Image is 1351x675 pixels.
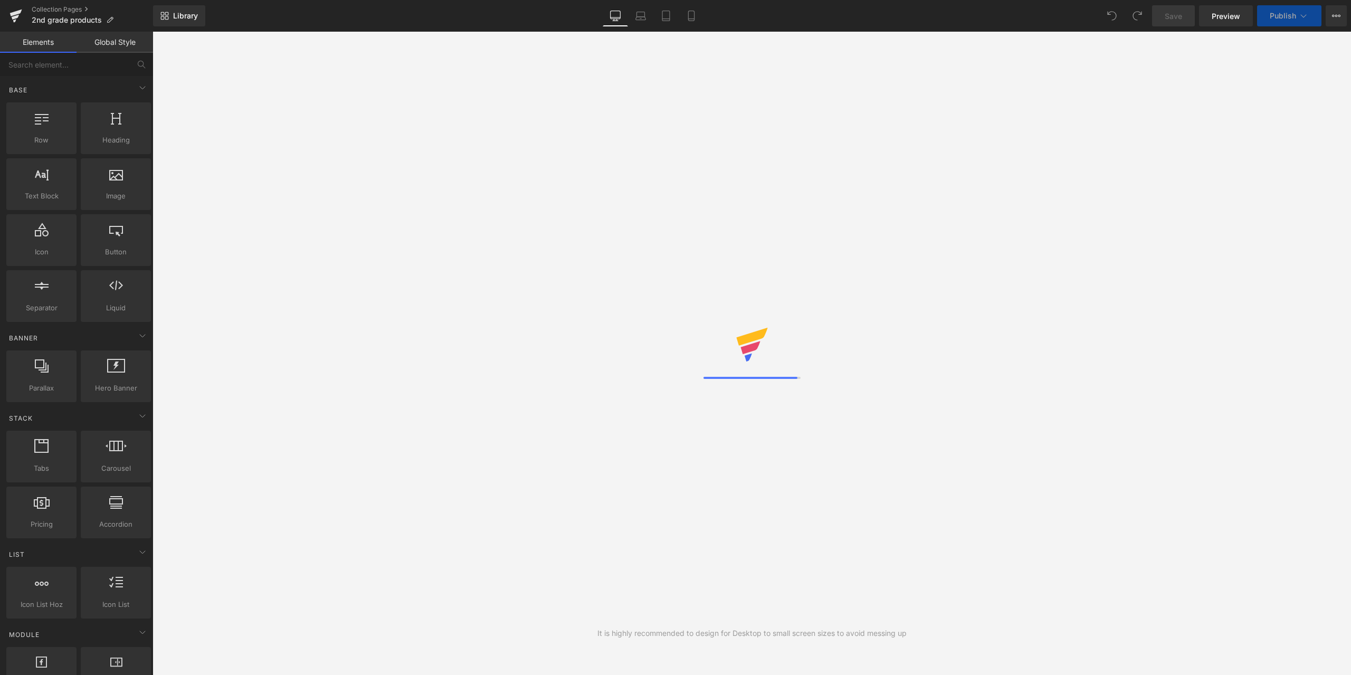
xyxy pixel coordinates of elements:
[84,246,148,258] span: Button
[597,628,907,639] div: It is highly recommended to design for Desktop to small screen sizes to avoid messing up
[173,11,198,21] span: Library
[1127,5,1148,26] button: Redo
[9,302,73,313] span: Separator
[1326,5,1347,26] button: More
[9,135,73,146] span: Row
[84,302,148,313] span: Liquid
[84,191,148,202] span: Image
[8,549,26,559] span: List
[9,599,73,610] span: Icon List Hoz
[9,191,73,202] span: Text Block
[1199,5,1253,26] a: Preview
[84,519,148,530] span: Accordion
[1101,5,1122,26] button: Undo
[9,519,73,530] span: Pricing
[1212,11,1240,22] span: Preview
[8,333,39,343] span: Banner
[77,32,153,53] a: Global Style
[628,5,653,26] a: Laptop
[32,5,153,14] a: Collection Pages
[84,383,148,394] span: Hero Banner
[84,135,148,146] span: Heading
[9,383,73,394] span: Parallax
[1257,5,1321,26] button: Publish
[603,5,628,26] a: Desktop
[9,246,73,258] span: Icon
[84,599,148,610] span: Icon List
[1165,11,1182,22] span: Save
[8,630,41,640] span: Module
[679,5,704,26] a: Mobile
[153,5,205,26] a: New Library
[8,85,28,95] span: Base
[32,16,102,24] span: 2nd grade products
[653,5,679,26] a: Tablet
[84,463,148,474] span: Carousel
[9,463,73,474] span: Tabs
[1270,12,1296,20] span: Publish
[8,413,34,423] span: Stack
